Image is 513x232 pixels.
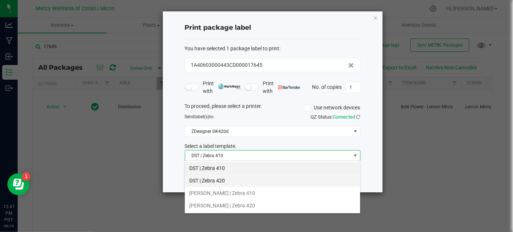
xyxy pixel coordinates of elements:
h4: Print package label [185,23,360,33]
img: bartender.png [278,86,301,89]
iframe: Resource center [7,173,29,195]
span: 1A40603000443CD000017645 [191,61,263,69]
span: DST | Zebra 410 [185,151,351,161]
div: To proceed, please select a printer. [179,102,366,113]
img: mark_magic_cybra.png [218,84,241,89]
div: Select a label template. [179,142,366,150]
span: ZDesigner GK420d [185,126,351,137]
span: QZ Status: [311,114,360,120]
li: [PERSON_NAME] | Zebra 410 [185,187,360,199]
span: Send to: [185,114,215,119]
li: [PERSON_NAME] | Zebra 420 [185,199,360,212]
span: You have selected 1 package label to print [185,46,280,51]
span: No. of copies [312,84,342,90]
span: Print with [263,80,301,95]
iframe: Resource center unread badge [22,172,31,181]
span: Connected [333,114,355,120]
div: : [185,45,360,52]
li: DST | Zebra 420 [185,174,360,187]
li: DST | Zebra 410 [185,162,360,174]
span: label(s) [195,114,209,119]
label: Use network devices [304,104,360,112]
span: Print with [203,80,241,95]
